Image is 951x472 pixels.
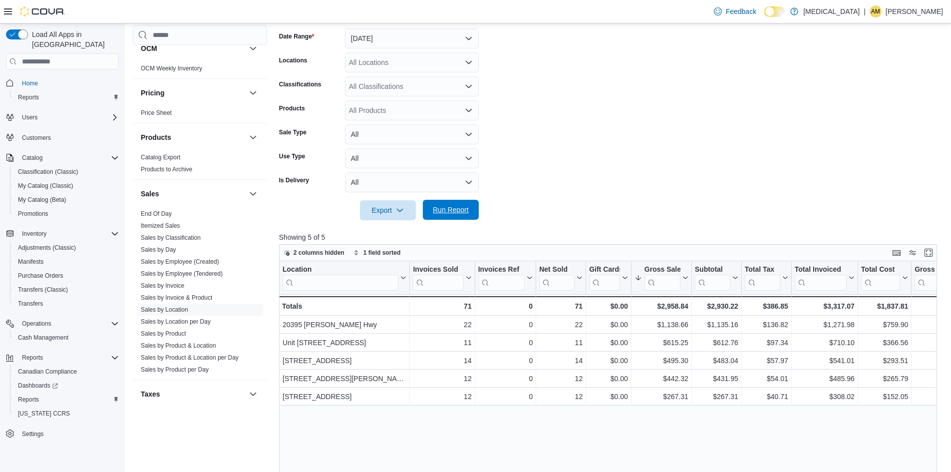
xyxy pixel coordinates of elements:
[644,265,680,291] div: Gross Sales
[861,391,908,403] div: $152.05
[18,76,119,89] span: Home
[282,300,406,312] div: Totals
[141,389,160,399] h3: Taxes
[18,196,66,204] span: My Catalog (Beta)
[10,165,123,179] button: Classification (Classic)
[589,391,628,403] div: $0.00
[589,319,628,331] div: $0.00
[141,234,201,242] span: Sales by Classification
[345,148,479,168] button: All
[247,42,259,54] button: OCM
[14,366,119,378] span: Canadian Compliance
[18,93,39,101] span: Reports
[861,373,908,385] div: $265.79
[2,317,123,331] button: Operations
[2,351,123,365] button: Reports
[294,249,344,257] span: 2 columns hidden
[539,265,583,291] button: Net Sold
[539,265,575,275] div: Net Sold
[745,337,788,349] div: $97.34
[589,300,628,312] div: $0.00
[18,152,46,164] button: Catalog
[539,265,575,291] div: Net Sold
[695,355,738,367] div: $483.04
[413,300,471,312] div: 71
[795,300,855,312] div: $3,317.07
[247,131,259,143] button: Products
[141,154,180,161] a: Catalog Export
[280,247,348,259] button: 2 columns hidden
[745,373,788,385] div: $54.01
[10,407,123,421] button: [US_STATE] CCRS
[141,210,172,218] span: End Of Day
[141,294,212,302] span: Sales by Invoice & Product
[345,28,479,48] button: [DATE]
[141,354,239,362] span: Sales by Product & Location per Day
[14,166,82,178] a: Classification (Classic)
[10,297,123,311] button: Transfers
[745,265,780,291] div: Total Tax
[22,354,43,362] span: Reports
[18,396,39,404] span: Reports
[539,319,583,331] div: 22
[141,234,201,241] a: Sales by Classification
[539,373,583,385] div: 12
[695,300,738,312] div: $2,930.22
[589,265,620,275] div: Gift Cards
[478,373,532,385] div: 0
[141,88,164,98] h3: Pricing
[2,227,123,241] button: Inventory
[478,300,532,312] div: 0
[861,265,900,291] div: Total Cost
[18,410,70,418] span: [US_STATE] CCRS
[634,300,688,312] div: $2,958.84
[141,109,172,116] a: Price Sheet
[133,208,267,380] div: Sales
[634,319,688,331] div: $1,138.66
[22,79,38,87] span: Home
[634,265,688,291] button: Gross Sales
[413,265,463,275] div: Invoices Sold
[18,428,47,440] a: Settings
[18,352,119,364] span: Reports
[14,270,119,282] span: Purchase Orders
[18,352,47,364] button: Reports
[539,391,583,403] div: 12
[14,298,47,310] a: Transfers
[695,265,730,275] div: Subtotal
[423,200,479,220] button: Run Report
[10,331,123,345] button: Cash Management
[18,428,119,440] span: Settings
[695,265,738,291] button: Subtotal
[22,320,51,328] span: Operations
[2,110,123,124] button: Users
[14,208,52,220] a: Promotions
[141,318,211,326] span: Sales by Location per Day
[695,319,738,331] div: $1,135.16
[634,337,688,349] div: $615.25
[14,380,62,392] a: Dashboards
[141,342,216,349] a: Sales by Product & Location
[413,373,471,385] div: 12
[14,242,80,254] a: Adjustments (Classic)
[283,265,406,291] button: Location
[2,151,123,165] button: Catalog
[22,430,43,438] span: Settings
[478,355,532,367] div: 0
[14,194,119,206] span: My Catalog (Beta)
[283,265,398,291] div: Location
[10,393,123,407] button: Reports
[795,265,847,291] div: Total Invoiced
[18,182,73,190] span: My Catalog (Classic)
[886,5,943,17] p: [PERSON_NAME]
[923,247,935,259] button: Enter fullscreen
[141,132,245,142] button: Products
[14,208,119,220] span: Promotions
[22,154,42,162] span: Catalog
[18,111,119,123] span: Users
[141,43,245,53] button: OCM
[710,1,760,21] a: Feedback
[14,180,77,192] a: My Catalog (Classic)
[589,355,628,367] div: $0.00
[478,265,532,291] button: Invoices Ref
